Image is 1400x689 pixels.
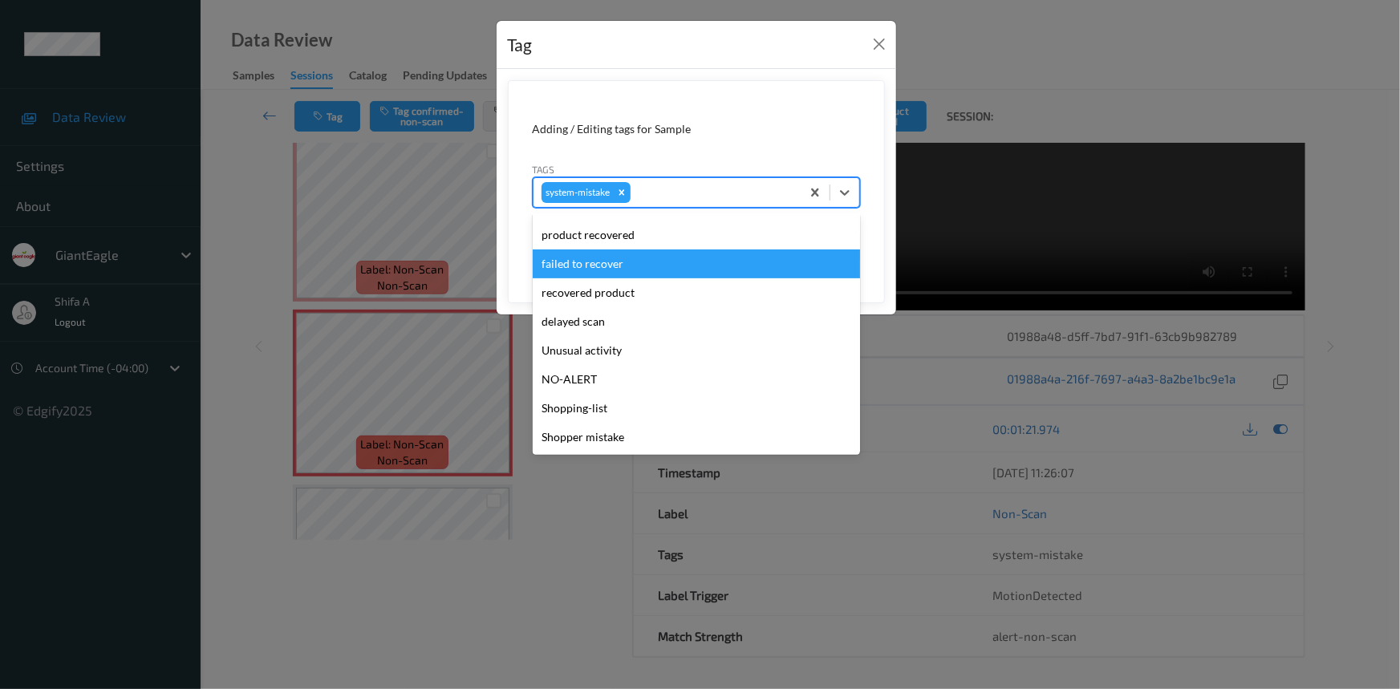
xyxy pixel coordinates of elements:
[533,307,860,336] div: delayed scan
[533,394,860,423] div: Shopping-list
[533,162,555,176] label: Tags
[868,33,891,55] button: Close
[533,221,860,249] div: product recovered
[542,182,613,203] div: system-mistake
[533,336,860,365] div: Unusual activity
[508,32,533,58] div: Tag
[613,182,631,203] div: Remove system-mistake
[533,278,860,307] div: recovered product
[533,121,860,137] div: Adding / Editing tags for Sample
[533,423,860,452] div: Shopper mistake
[533,249,860,278] div: failed to recover
[533,365,860,394] div: NO-ALERT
